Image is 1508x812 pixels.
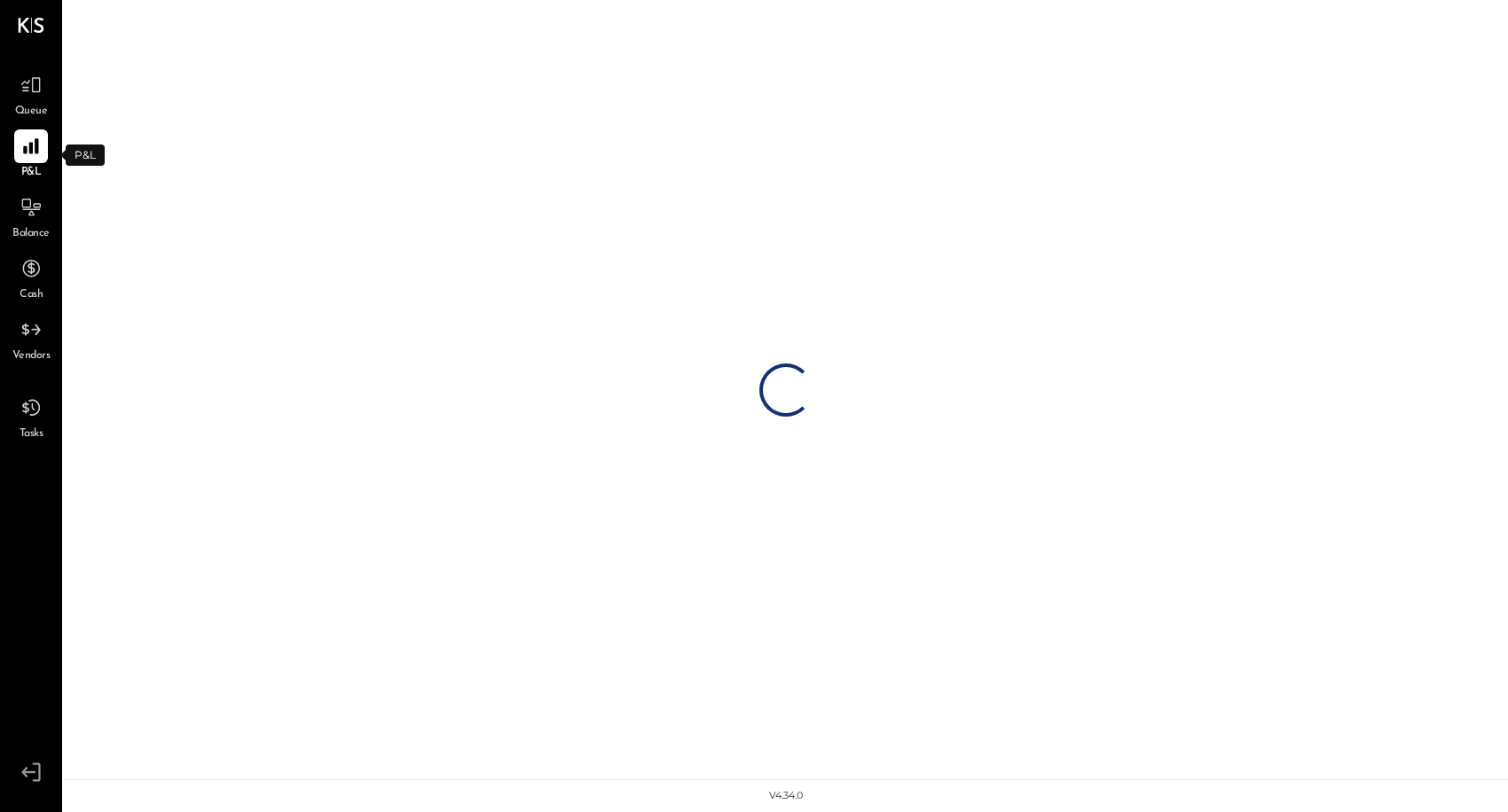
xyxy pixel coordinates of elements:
[12,348,51,364] span: Vendors
[20,287,43,303] span: Cash
[66,144,105,166] div: P&L
[1,68,61,120] a: Queue
[21,165,42,181] span: P&L
[1,191,61,242] a: Balance
[1,129,61,181] a: P&L
[1,313,61,364] a: Vendors
[1,252,61,303] a: Cash
[20,426,43,442] span: Tasks
[769,789,803,803] div: v 4.34.0
[15,104,48,120] span: Queue
[1,391,61,442] a: Tasks
[12,226,50,242] span: Balance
